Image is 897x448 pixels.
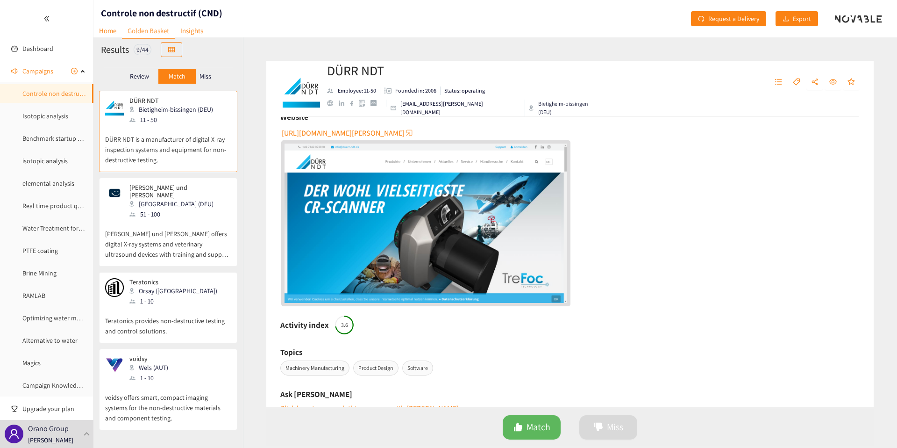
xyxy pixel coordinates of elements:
span: download [783,15,789,23]
h1: Controle non destructif (CND) [101,7,222,20]
span: table [168,46,175,54]
p: Founded in: 2006 [395,87,436,95]
p: [PERSON_NAME] [28,435,73,445]
button: redoRequest a Delivery [691,11,766,26]
a: isotopic analysis [22,157,68,165]
span: trophy [11,405,18,412]
button: eye [825,75,841,90]
p: Teratonics [129,278,217,286]
img: Snapshot of the company's website [105,278,124,297]
p: DÜRR NDT [129,97,213,104]
img: Snapshot of the company's website [105,97,124,116]
span: eye [829,78,837,87]
span: sound [11,68,18,74]
div: 51 - 100 [129,209,230,219]
p: Match [169,72,185,80]
span: tag [793,78,800,87]
a: website [285,144,567,303]
span: 3.6 [335,322,354,328]
h6: Topics [280,345,302,359]
a: elemental analysis [22,179,74,188]
a: website [327,100,339,106]
div: 1 - 10 [129,373,174,383]
button: downloadExport [776,11,818,26]
span: like [513,422,523,433]
span: Request a Delivery [708,14,759,24]
p: voidsy offers smart, compact imaging systems for the non-destructive materials and component test... [105,383,231,423]
li: Founded in year [380,87,441,95]
a: RAMLAB [22,291,45,300]
div: Orsay ([GEOGRAPHIC_DATA]) [129,286,223,296]
img: Snapshot of the company's website [105,184,124,202]
a: Click here to research this company with [PERSON_NAME] [280,404,459,413]
span: Export [793,14,811,24]
h2: Results [101,43,129,56]
button: likeMatch [503,415,561,440]
a: Alternative to water [22,336,78,345]
p: voidsy [129,355,168,362]
button: table [161,42,182,57]
a: crunchbase [370,100,382,106]
span: [URL][DOMAIN_NAME][PERSON_NAME] [282,127,405,139]
a: Golden Basket [122,23,175,39]
button: tag [788,75,805,90]
a: Home [93,23,122,38]
div: Wels (AUT) [129,362,174,373]
a: Campaign Knowledge management (large) [22,381,141,390]
span: dislike [594,422,603,433]
p: DÜRR NDT is a manufacturer of digital X-ray inspection systems and equipment for non-destructive ... [105,125,231,165]
p: Review [130,72,149,80]
div: Bietigheim-bissingen (DEU) [529,100,601,116]
h2: DÜRR NDT [327,61,601,80]
button: [URL][DOMAIN_NAME][PERSON_NAME] [282,125,414,140]
span: Campaigns [22,62,53,80]
div: [GEOGRAPHIC_DATA] (DEU) [129,199,230,209]
a: Optimizing water management [22,314,108,322]
button: share-alt [806,75,823,90]
a: Brine Mining [22,269,57,277]
img: Snapshot of the Company's website [285,144,567,303]
span: user [8,428,20,440]
p: [PERSON_NAME] und [PERSON_NAME] [129,184,225,199]
p: [EMAIL_ADDRESS][PERSON_NAME][DOMAIN_NAME] [400,100,521,116]
img: Snapshot of the company's website [105,355,124,374]
iframe: Chat Widget [850,403,897,448]
p: Employee: 11-50 [338,87,376,95]
li: Employees [327,87,380,95]
a: PTFE coating [22,246,58,255]
p: Teratonics provides non-destructive testing and control solutions. [105,306,231,336]
span: redo [698,15,705,23]
a: Magics [22,359,41,367]
span: Machinery Manufacturing [280,361,349,376]
span: share-alt [811,78,819,87]
a: Controle non destructif (CND) [22,89,105,98]
span: Match [527,420,550,434]
a: linkedin [339,101,350,106]
span: Miss [607,420,623,434]
div: Bietigheim-bissingen (DEU) [129,104,219,115]
a: Real time product quality monitoring [22,202,126,210]
span: star [847,78,855,87]
a: Isotopic analysis [22,112,68,120]
button: unordered-list [770,75,787,90]
div: Widget de chat [850,403,897,448]
span: plus-circle [71,68,78,74]
a: Insights [175,23,209,38]
span: Software [402,361,433,376]
span: Product Design [353,361,399,376]
h6: Website [280,110,308,124]
p: [PERSON_NAME] und [PERSON_NAME] offers digital X-ray systems and veterinary ultrasound devices wi... [105,219,231,260]
span: unordered-list [775,78,782,87]
img: Company Logo [283,70,320,108]
button: dislikeMiss [579,415,637,440]
h6: Activity index [280,318,329,332]
span: double-left [43,15,50,22]
p: Miss [199,72,211,80]
a: Dashboard [22,44,53,53]
a: Benchmark startup UniSieve [22,134,101,143]
span: Upgrade your plan [22,399,86,418]
div: 1 - 10 [129,296,223,306]
button: star [843,75,860,90]
p: Status: operating [444,87,485,95]
a: google maps [359,100,370,107]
